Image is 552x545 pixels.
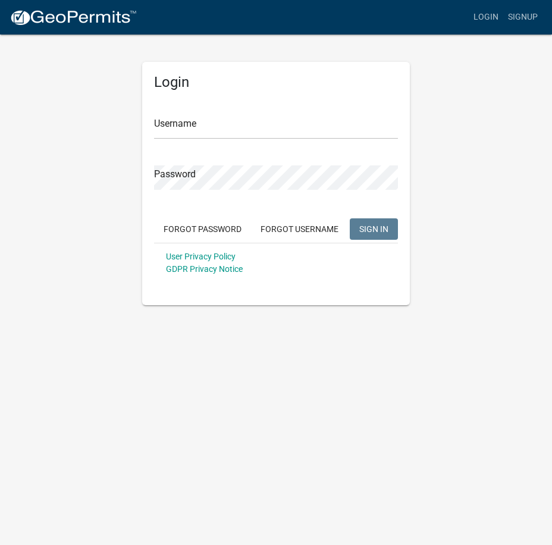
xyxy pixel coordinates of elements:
[154,74,398,91] h5: Login
[154,218,251,240] button: Forgot Password
[251,218,348,240] button: Forgot Username
[359,224,388,233] span: SIGN IN
[166,252,236,261] a: User Privacy Policy
[469,6,503,29] a: Login
[350,218,398,240] button: SIGN IN
[166,264,243,274] a: GDPR Privacy Notice
[503,6,542,29] a: Signup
